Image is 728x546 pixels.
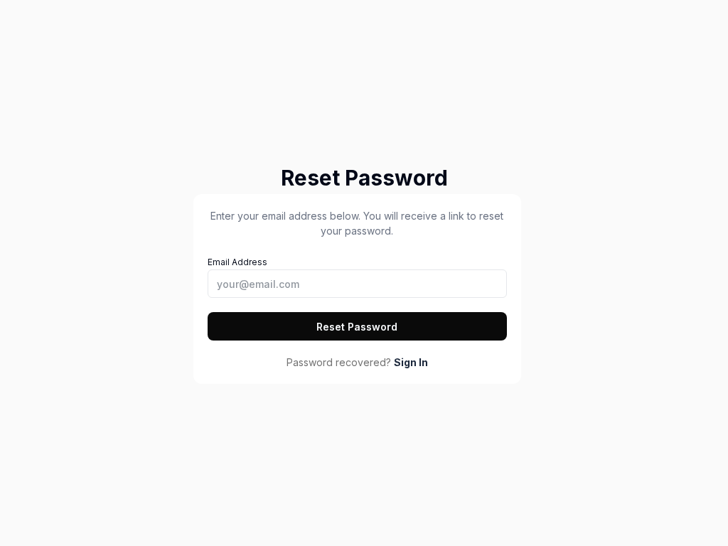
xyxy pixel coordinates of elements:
[287,355,391,370] span: Password recovered?
[208,257,507,298] label: Email Address
[394,355,428,370] a: Sign In
[208,312,507,341] button: Reset Password
[208,208,507,238] p: Enter your email address below. You will receive a link to reset your password.
[208,269,507,298] input: Email Address
[193,162,535,194] h2: Reset Password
